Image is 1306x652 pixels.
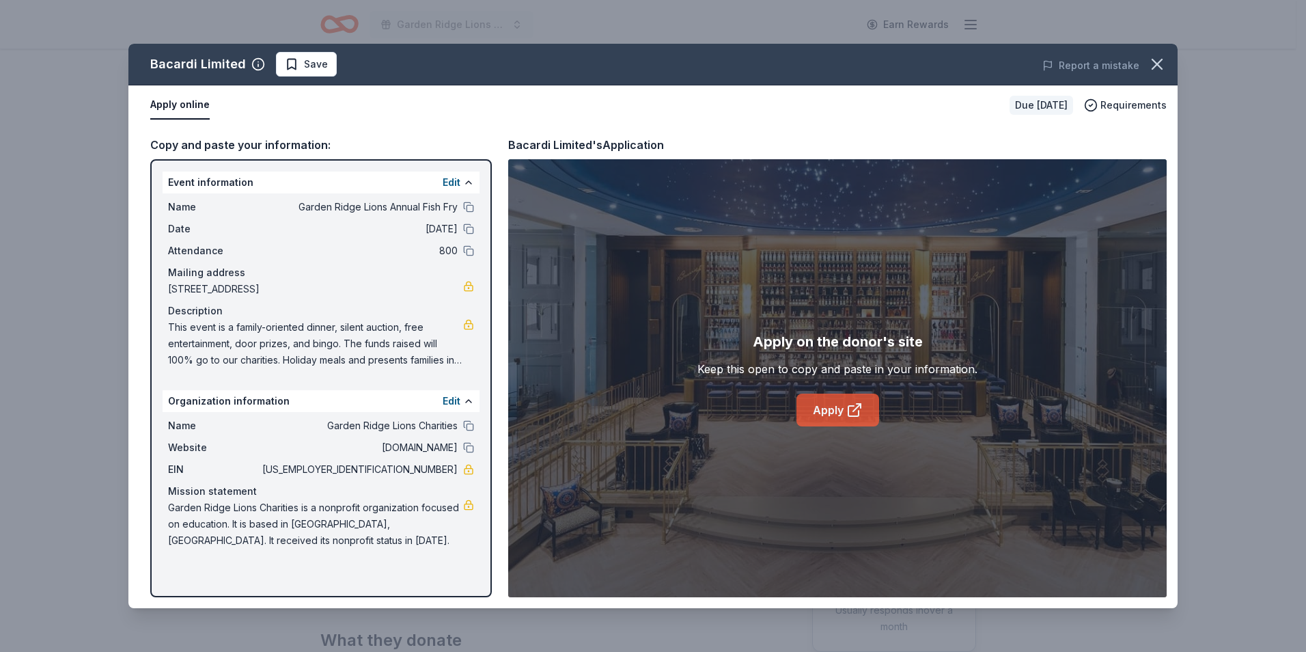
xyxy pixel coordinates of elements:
span: Garden Ridge Lions Annual Fish Fry [260,199,458,215]
span: Name [168,418,260,434]
button: Edit [443,393,460,409]
button: Edit [443,174,460,191]
span: [DATE] [260,221,458,237]
div: Description [168,303,474,319]
div: Copy and paste your information: [150,136,492,154]
span: [US_EMPLOYER_IDENTIFICATION_NUMBER] [260,461,458,478]
button: Report a mistake [1042,57,1139,74]
div: Bacardi Limited [150,53,246,75]
span: Attendance [168,243,260,259]
div: Organization information [163,390,480,412]
span: [STREET_ADDRESS] [168,281,463,297]
div: Bacardi Limited's Application [508,136,664,154]
a: Apply [796,394,879,426]
span: 800 [260,243,458,259]
div: Event information [163,172,480,193]
span: EIN [168,461,260,478]
button: Requirements [1084,97,1167,113]
div: Due [DATE] [1010,96,1073,115]
span: Date [168,221,260,237]
button: Apply online [150,91,210,120]
div: Mailing address [168,264,474,281]
span: This event is a family-oriented dinner, silent auction, free entertainment, door prizes, and bing... [168,319,463,368]
div: Apply on the donor's site [753,331,923,353]
span: Garden Ridge Lions Charities is a nonprofit organization focused on education. It is based in [GE... [168,500,463,549]
span: Save [304,56,328,72]
span: Garden Ridge Lions Charities [260,418,458,434]
div: Keep this open to copy and paste in your information. [697,361,977,377]
span: Name [168,199,260,215]
div: Mission statement [168,483,474,500]
span: Requirements [1100,97,1167,113]
span: [DOMAIN_NAME] [260,439,458,456]
span: Website [168,439,260,456]
button: Save [276,52,337,77]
